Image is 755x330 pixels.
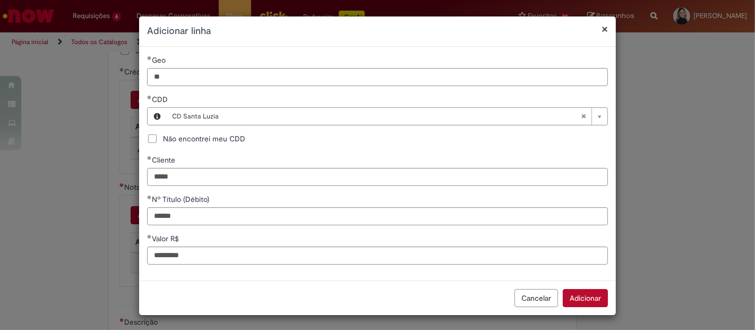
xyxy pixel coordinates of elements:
[148,108,167,125] button: CDD, Visualizar este registro CD Santa Luzia
[602,23,608,35] button: Fechar modal
[152,155,177,165] span: Cliente
[147,247,608,265] input: Valor R$
[576,108,591,125] abbr: Limpar campo CDD
[147,24,608,38] h2: Adicionar linha
[152,55,168,65] span: Geo
[147,195,152,199] span: Obrigatório Preenchido
[147,56,152,60] span: Obrigatório Preenchido
[514,289,558,307] button: Cancelar
[147,168,608,186] input: Cliente
[147,68,608,86] input: Geo
[152,95,170,104] span: Necessários - CDD
[152,234,181,243] span: Valor R$
[167,108,607,125] a: CD Santa LuziaLimpar campo CDD
[147,234,152,239] span: Obrigatório Preenchido
[147,95,152,99] span: Obrigatório Preenchido
[152,194,211,204] span: Nº Título (Débito)
[147,207,608,225] input: Nº Título (Débito)
[563,289,608,307] button: Adicionar
[163,133,245,144] span: Não encontrei meu CDD
[147,156,152,160] span: Obrigatório Preenchido
[172,108,581,125] span: CD Santa Luzia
